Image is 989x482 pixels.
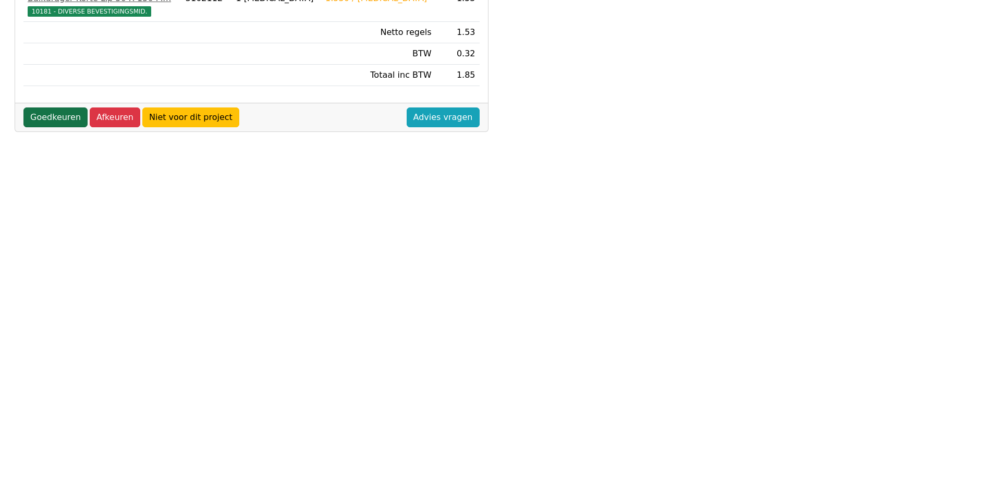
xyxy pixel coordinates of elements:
[321,65,436,86] td: Totaal inc BTW
[28,6,151,17] span: 10181 - DIVERSE BEVESTIGINGSMID.
[90,107,140,127] a: Afkeuren
[23,107,88,127] a: Goedkeuren
[321,43,436,65] td: BTW
[436,43,480,65] td: 0.32
[407,107,480,127] a: Advies vragen
[321,22,436,43] td: Netto regels
[436,65,480,86] td: 1.85
[142,107,239,127] a: Niet voor dit project
[436,22,480,43] td: 1.53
